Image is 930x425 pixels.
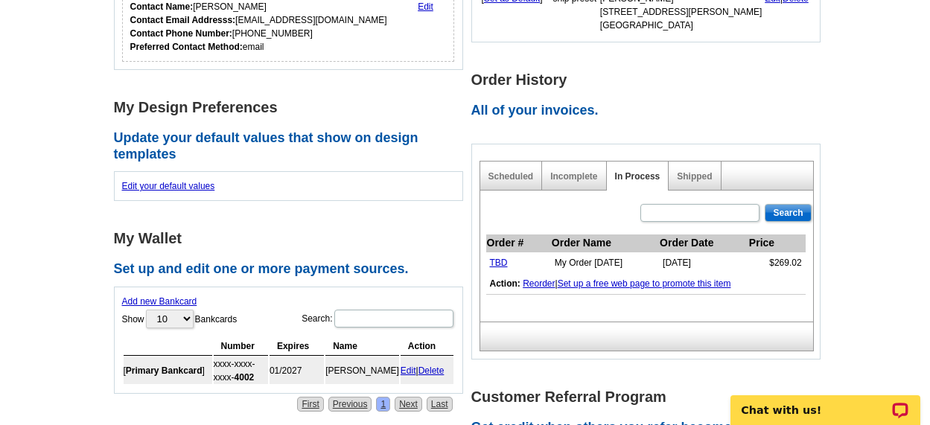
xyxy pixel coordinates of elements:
[558,278,731,289] a: Set up a free web page to promote this item
[748,252,806,274] td: $269.02
[126,365,203,376] b: Primary Bankcard
[490,258,508,268] a: TBD
[214,357,268,384] td: xxxx-xxxx-xxxx-
[551,234,659,252] th: Order Name
[130,1,194,12] strong: Contact Name:
[270,357,324,384] td: 01/2027
[765,204,811,222] input: Search
[130,28,232,39] strong: Contact Phone Number:
[490,278,520,289] b: Action:
[114,261,471,278] h2: Set up and edit one or more payment sources.
[401,365,416,376] a: Edit
[551,252,659,274] td: My Order [DATE]
[659,252,748,274] td: [DATE]
[401,357,453,384] td: |
[270,337,324,356] th: Expires
[328,397,372,412] a: Previous
[114,130,471,162] h2: Update your default values that show on design templates
[523,278,555,289] a: Reorder
[146,310,194,328] select: ShowBankcards
[395,397,422,412] a: Next
[748,234,806,252] th: Price
[122,181,215,191] a: Edit your default values
[677,171,712,182] a: Shipped
[550,171,597,182] a: Incomplete
[471,72,829,88] h1: Order History
[302,308,454,329] label: Search:
[376,397,390,412] a: 1
[471,389,829,405] h1: Customer Referral Program
[427,397,453,412] a: Last
[401,337,453,356] th: Action
[486,273,806,295] td: |
[130,15,236,25] strong: Contact Email Addresss:
[334,310,453,327] input: Search:
[235,372,255,383] strong: 4002
[130,42,243,52] strong: Preferred Contact Method:
[124,357,212,384] td: [ ]
[325,337,399,356] th: Name
[659,234,748,252] th: Order Date
[114,231,471,246] h1: My Wallet
[488,171,534,182] a: Scheduled
[325,357,399,384] td: [PERSON_NAME]
[122,308,238,330] label: Show Bankcards
[214,337,268,356] th: Number
[114,100,471,115] h1: My Design Preferences
[297,397,323,412] a: First
[122,296,197,307] a: Add new Bankcard
[615,171,660,182] a: In Process
[418,365,445,376] a: Delete
[471,103,829,119] h2: All of your invoices.
[486,234,551,252] th: Order #
[721,378,930,425] iframe: LiveChat chat widget
[418,1,433,12] a: Edit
